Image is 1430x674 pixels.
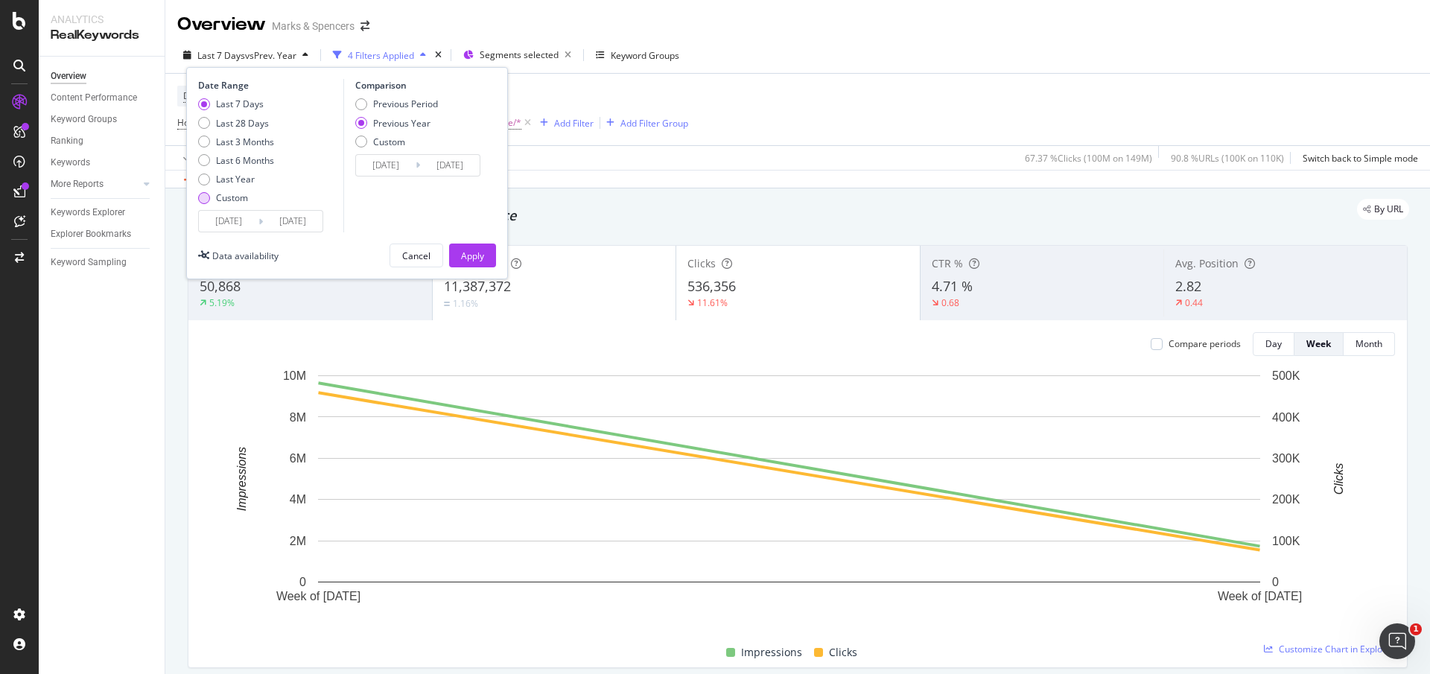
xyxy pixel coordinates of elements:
[355,98,438,110] div: Previous Period
[51,155,90,171] div: Keywords
[1379,623,1415,659] iframe: Intercom live chat
[51,205,125,220] div: Keywords Explorer
[1272,452,1300,465] text: 300K
[687,277,736,295] span: 536,356
[216,154,274,167] div: Last 6 Months
[1306,337,1331,350] div: Week
[1332,463,1345,495] text: Clicks
[51,255,127,270] div: Keyword Sampling
[1357,199,1409,220] div: legacy label
[51,90,137,106] div: Content Performance
[1272,410,1300,423] text: 400K
[1272,493,1300,506] text: 200K
[183,89,212,102] span: Device
[1374,205,1403,214] span: By URL
[402,249,430,262] div: Cancel
[212,249,279,262] div: Data availability
[198,79,340,92] div: Date Range
[198,173,274,185] div: Last Year
[697,296,728,309] div: 11.61%
[209,296,235,309] div: 5.19%
[1185,296,1203,309] div: 0.44
[941,296,959,309] div: 0.68
[177,12,266,37] div: Overview
[51,226,131,242] div: Explorer Bookmarks
[200,368,1378,626] div: A chart.
[51,177,139,192] a: More Reports
[1272,369,1300,382] text: 500K
[216,98,264,110] div: Last 7 Days
[1294,332,1344,356] button: Week
[348,49,414,62] div: 4 Filters Applied
[299,576,306,588] text: 0
[453,297,478,310] div: 1.16%
[687,256,716,270] span: Clicks
[590,43,685,67] button: Keyword Groups
[373,136,405,148] div: Custom
[51,133,83,149] div: Ranking
[177,146,220,170] button: Apply
[444,302,450,306] img: Equal
[235,447,248,511] text: Impressions
[932,277,973,295] span: 4.71 %
[480,48,559,61] span: Segments selected
[51,112,154,127] a: Keyword Groups
[449,244,496,267] button: Apply
[1264,643,1395,655] a: Customize Chart in Explorer
[1303,152,1418,165] div: Switch back to Simple mode
[1171,152,1284,165] div: 90.8 % URLs ( 100K on 110K )
[51,133,154,149] a: Ranking
[444,277,511,295] span: 11,387,372
[1356,337,1382,350] div: Month
[216,173,255,185] div: Last Year
[290,452,306,465] text: 6M
[1025,152,1152,165] div: 67.37 % Clicks ( 100M on 149M )
[1272,576,1279,588] text: 0
[272,19,355,34] div: Marks & Spencers
[461,249,484,262] div: Apply
[245,49,296,62] span: vs Prev. Year
[1410,623,1422,635] span: 1
[290,535,306,547] text: 2M
[51,69,154,84] a: Overview
[1169,337,1241,350] div: Compare periods
[177,43,314,67] button: Last 7 DaysvsPrev. Year
[290,493,306,506] text: 4M
[1218,590,1302,603] text: Week of [DATE]
[290,410,306,423] text: 8M
[198,154,274,167] div: Last 6 Months
[177,116,197,129] span: Host
[373,117,430,130] div: Previous Year
[1253,332,1294,356] button: Day
[51,90,154,106] a: Content Performance
[356,155,416,176] input: Start Date
[51,27,153,44] div: RealKeywords
[199,211,258,232] input: Start Date
[457,43,577,67] button: Segments selected
[263,211,322,232] input: End Date
[216,136,274,148] div: Last 3 Months
[51,205,154,220] a: Keywords Explorer
[198,117,274,130] div: Last 28 Days
[198,191,274,204] div: Custom
[216,117,269,130] div: Last 28 Days
[600,114,688,132] button: Add Filter Group
[51,177,104,192] div: More Reports
[1175,277,1201,295] span: 2.82
[276,590,360,603] text: Week of [DATE]
[611,49,679,62] div: Keyword Groups
[51,255,154,270] a: Keyword Sampling
[932,256,963,270] span: CTR %
[420,155,480,176] input: End Date
[51,155,154,171] a: Keywords
[327,43,432,67] button: 4 Filters Applied
[355,79,485,92] div: Comparison
[829,643,857,661] span: Clicks
[360,21,369,31] div: arrow-right-arrow-left
[1175,256,1239,270] span: Avg. Position
[1265,337,1282,350] div: Day
[1297,146,1418,170] button: Switch back to Simple mode
[51,112,117,127] div: Keyword Groups
[197,49,245,62] span: Last 7 Days
[390,244,443,267] button: Cancel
